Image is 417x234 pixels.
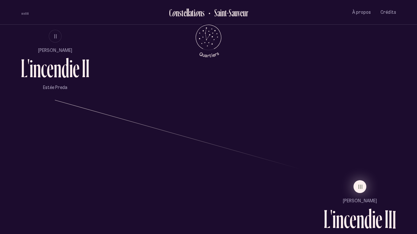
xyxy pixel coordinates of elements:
[353,180,366,193] button: III
[364,206,372,232] div: d
[194,7,195,18] div: i
[324,198,396,204] p: [PERSON_NAME]
[192,7,194,18] div: t
[209,7,248,18] h2: Saint-Sauveur
[54,34,57,39] span: II
[189,7,192,18] div: a
[352,10,371,15] span: À propos
[352,5,371,20] button: À propos
[86,55,89,81] div: I
[350,206,356,232] div: e
[176,7,179,18] div: n
[47,55,54,81] div: e
[330,206,332,232] div: '
[188,7,189,18] div: l
[182,7,183,18] div: t
[172,7,176,18] div: o
[376,206,382,232] div: e
[21,47,89,54] p: [PERSON_NAME]
[332,206,336,232] div: i
[380,10,396,15] span: Crédits
[392,206,396,232] div: I
[385,206,388,232] div: I
[324,206,330,232] div: L
[195,7,199,18] div: o
[358,184,363,190] span: III
[21,55,28,81] div: L
[30,55,33,81] div: i
[198,50,220,58] tspan: Quartiers
[179,7,182,18] div: s
[169,7,172,18] div: C
[199,7,202,18] div: n
[183,7,186,18] div: e
[21,30,89,100] button: II[PERSON_NAME]L'incendie IIEstée Preda
[380,5,396,20] button: Crédits
[205,7,248,18] button: Retour au Quartier
[388,206,392,232] div: I
[41,55,47,81] div: c
[356,206,364,232] div: n
[69,55,73,81] div: i
[49,30,62,43] button: II
[33,55,41,81] div: n
[62,55,69,81] div: d
[73,55,80,81] div: e
[202,7,205,18] div: s
[54,55,62,81] div: n
[336,206,344,232] div: n
[372,206,376,232] div: i
[21,9,29,16] button: volume audio
[186,7,188,18] div: l
[21,85,89,91] p: Estée Preda
[344,206,350,232] div: c
[28,55,30,81] div: '
[190,25,227,58] button: Retour au menu principal
[82,55,86,81] div: I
